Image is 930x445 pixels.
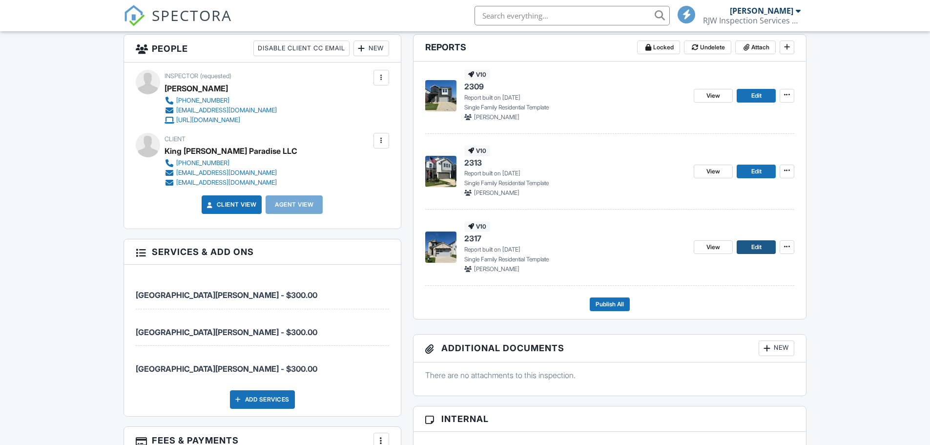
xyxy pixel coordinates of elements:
div: [EMAIL_ADDRESS][DOMAIN_NAME] [176,106,277,114]
input: Search everything... [475,6,670,25]
li: Service: 2309 Peters Colony Dr. [136,272,389,309]
div: [PERSON_NAME] [165,81,228,96]
div: Add Services [230,390,295,409]
a: [EMAIL_ADDRESS][DOMAIN_NAME] [165,168,289,178]
div: King [PERSON_NAME] Paradise LLC [165,144,297,158]
span: [GEOGRAPHIC_DATA][PERSON_NAME] - $300.00 [136,290,317,300]
a: SPECTORA [124,13,232,34]
span: Inspector [165,72,198,80]
div: [URL][DOMAIN_NAME] [176,116,240,124]
p: There are no attachments to this inspection. [425,370,795,381]
span: SPECTORA [152,5,232,25]
div: [EMAIL_ADDRESS][DOMAIN_NAME] [176,169,277,177]
div: RJW Inspection Services LLC [703,16,801,25]
a: [PHONE_NUMBER] [165,158,289,168]
div: New [759,340,794,356]
div: New [353,41,389,56]
span: [GEOGRAPHIC_DATA][PERSON_NAME] - $300.00 [136,364,317,374]
h3: Internal [413,406,806,432]
a: Client View [205,200,257,210]
div: Disable Client CC Email [253,41,350,56]
h3: People [124,35,401,63]
a: [URL][DOMAIN_NAME] [165,115,277,125]
div: [PHONE_NUMBER] [176,97,229,105]
a: [PHONE_NUMBER] [165,96,277,106]
div: [PHONE_NUMBER] [176,159,229,167]
a: [EMAIL_ADDRESS][DOMAIN_NAME] [165,178,289,188]
li: Manual fee: 2313 Peters Colony Dr. [136,309,389,346]
img: The Best Home Inspection Software - Spectora [124,5,145,26]
span: [GEOGRAPHIC_DATA][PERSON_NAME] - $300.00 [136,327,317,337]
h3: Services & Add ons [124,239,401,265]
a: [EMAIL_ADDRESS][DOMAIN_NAME] [165,106,277,115]
h3: Additional Documents [413,335,806,362]
li: Manual fee: 2317 Peters Colony Dr. [136,346,389,382]
span: Client [165,135,186,143]
div: [PERSON_NAME] [730,6,793,16]
div: [EMAIL_ADDRESS][DOMAIN_NAME] [176,179,277,187]
span: (requested) [200,72,231,80]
